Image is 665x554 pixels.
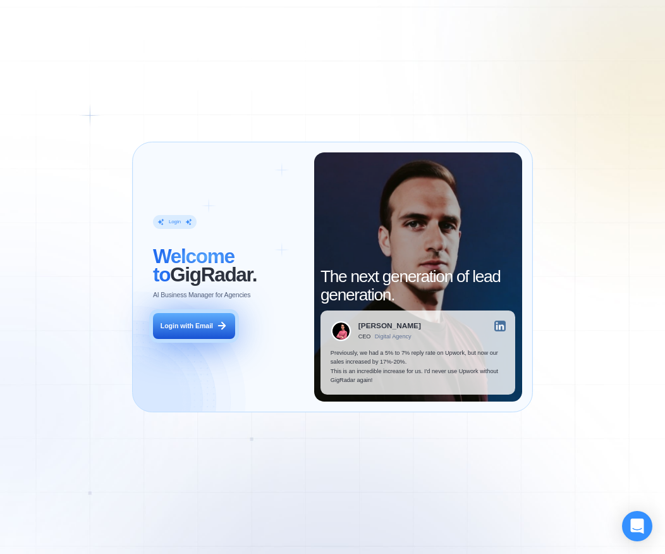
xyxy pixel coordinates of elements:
[320,268,515,304] h2: The next generation of lead generation.
[375,333,412,340] div: Digital Agency
[331,348,506,385] p: Previously, we had a 5% to 7% reply rate on Upwork, but now our sales increased by 17%-20%. This ...
[153,290,250,299] p: AI Business Manager for Agencies
[153,245,235,286] span: Welcome to
[169,219,181,226] div: Login
[358,323,421,330] div: [PERSON_NAME]
[153,247,304,284] h2: ‍ GigRadar.
[161,321,213,330] div: Login with Email
[622,511,652,541] div: Open Intercom Messenger
[153,313,235,339] button: Login with Email
[358,333,370,340] div: CEO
